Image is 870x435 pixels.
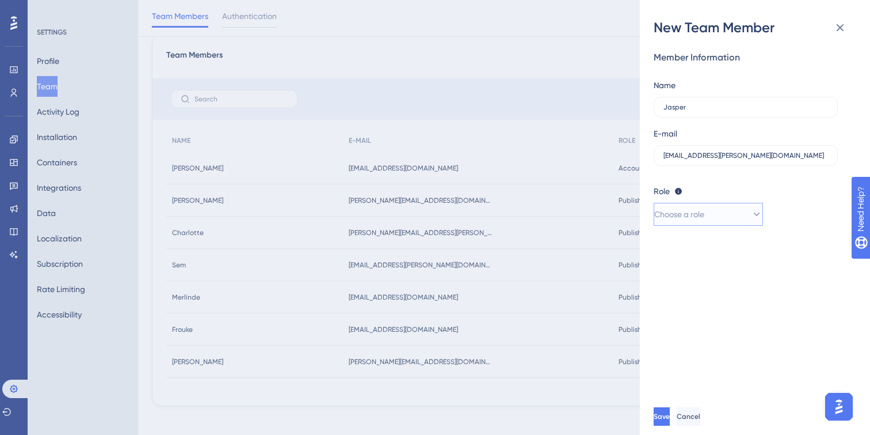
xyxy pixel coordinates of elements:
[663,152,828,160] input: E-mail
[27,3,72,17] span: Need Help?
[654,78,676,92] div: Name
[822,389,856,424] iframe: UserGuiding AI Assistant Launcher
[654,184,670,198] span: Role
[654,203,763,226] button: Choose a role
[654,51,847,65] div: Member Information
[677,407,700,426] button: Cancel
[654,18,856,37] div: New Team Member
[654,127,677,141] div: E-mail
[677,412,700,421] span: Cancel
[654,207,704,221] span: Choose a role
[654,412,670,421] span: Save
[654,407,670,426] button: Save
[663,103,828,111] input: Name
